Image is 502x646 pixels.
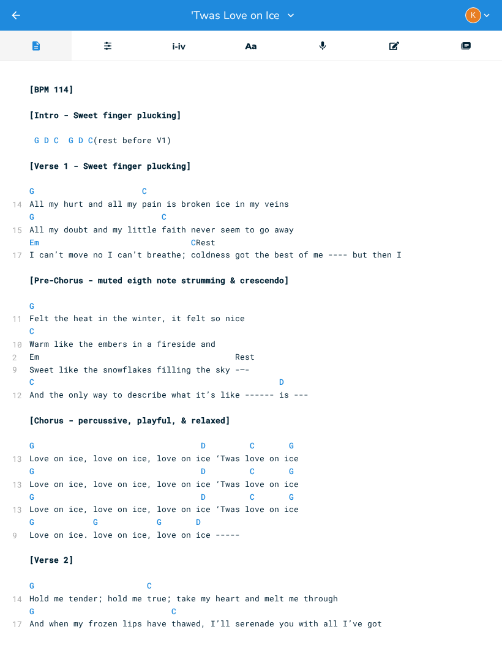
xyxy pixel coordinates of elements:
[29,249,402,260] span: I can’t move no I can’t breathe; coldness got the best of me ---- but then I
[142,185,147,196] span: C
[201,440,206,451] span: D
[250,466,255,477] span: C
[29,453,299,464] span: Love on ice, love on ice, love on ice ‘Twas love on ice
[29,110,181,121] span: [Intro - Sweet finger plucking]
[201,466,206,477] span: D
[171,606,176,617] span: C
[88,135,93,146] span: C
[29,466,34,477] span: G
[29,593,338,604] span: Hold me tender; hold me true; take my heart and melt me through
[34,135,39,146] span: G
[29,516,34,527] span: G
[29,325,34,336] span: C
[250,440,255,451] span: C
[201,491,206,502] span: D
[162,211,167,222] span: C
[29,211,34,222] span: G
[29,376,34,387] span: C
[191,10,280,21] span: 'Twas Love on Ice
[465,7,481,23] div: kenleyknotes
[29,440,34,451] span: G
[147,580,152,591] span: C
[29,478,299,489] span: Love on ice, love on ice, love on ice ‘Twas love on ice
[29,529,240,540] span: Love on ice. love on ice, love on ice -----
[29,84,73,95] span: [BPM 114]
[44,135,49,146] span: D
[191,237,196,248] span: C
[29,135,171,146] span: (rest before V1)
[29,364,250,375] span: Sweet like the snowflakes filling the sky -—-
[29,491,34,502] span: G
[29,198,289,209] span: All my hurt and all my pain is broken ice in my veins
[157,516,162,527] span: G
[69,135,73,146] span: G
[250,491,255,502] span: C
[29,554,73,565] span: [Verse 2]
[289,466,294,477] span: G
[279,376,284,387] span: D
[29,224,294,235] span: All my doubt and my little faith never seem to go away
[29,580,34,591] span: G
[29,160,191,171] span: [Verse 1 - Sweet finger plucking]
[29,389,309,400] span: And the only way to describe what it’s like ------ is ---
[289,440,294,451] span: G
[29,275,289,286] span: [Pre-Chorus - muted eigth note strumming & crescendo]
[289,491,294,502] span: G
[29,237,39,248] span: Em
[54,135,59,146] span: C
[29,338,215,349] span: Warm like the embers in a fireside and
[93,516,98,527] span: G
[29,503,299,514] span: Love on ice, love on ice, love on ice ‘Twas love on ice
[465,7,492,23] button: K
[29,618,382,629] span: And when my frozen lips have thawed, I’ll serenade you with all I’ve got
[29,237,215,248] span: Rest
[29,351,255,362] span: Em Rest
[196,516,201,527] span: D
[29,300,34,311] span: G
[29,185,34,196] span: G
[29,415,230,426] span: [Chorus - percussive, playful, & relaxed]
[78,135,83,146] span: D
[29,313,245,324] span: Felt the heat in the winter, it felt so nice
[29,606,34,617] span: G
